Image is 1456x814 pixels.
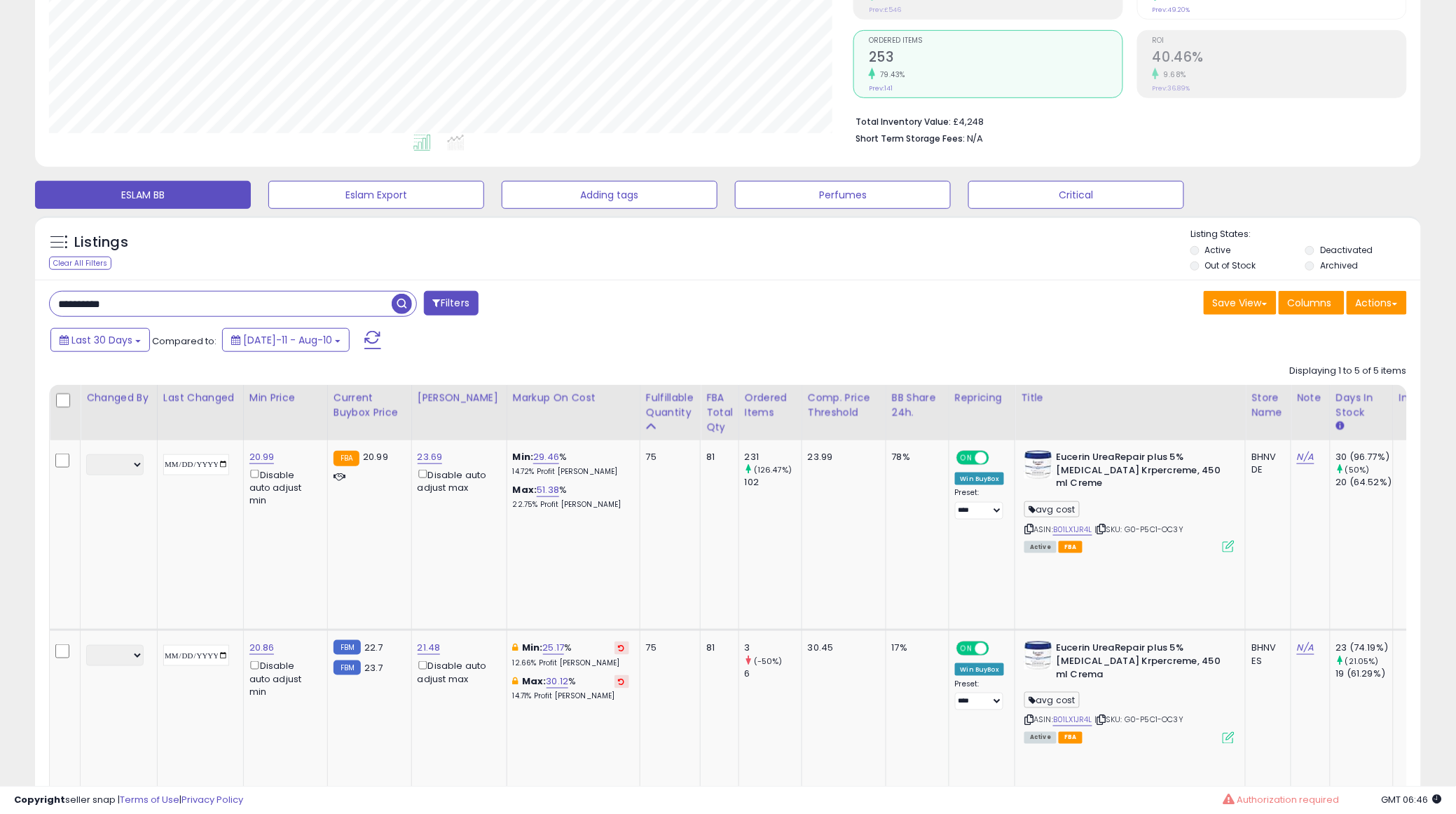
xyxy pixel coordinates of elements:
[1056,642,1226,684] b: Eucerin UreaRepair plus 5% [MEDICAL_DATA] Krpercreme, 450 ml Crema
[1320,244,1373,256] label: Deactivated
[808,642,875,654] div: 30.45
[869,84,893,93] small: Prev: 141
[513,500,629,510] p: 22.75% Profit [PERSON_NAME]
[243,333,332,347] span: [DATE]-11 - Aug-10
[249,450,275,464] a: 20.99
[513,450,534,463] b: Min:
[268,181,484,209] button: Eslam Export
[1204,291,1277,315] button: Save View
[152,334,217,348] span: Compared to:
[249,641,275,655] a: 20.86
[856,133,965,144] b: Short Term Storage Fees:
[706,451,728,463] div: 81
[364,661,383,674] span: 23.7
[1024,732,1057,744] span: All listings currently available for purchase on Amazon
[513,675,629,701] div: %
[706,391,733,435] div: FBA Total Qty
[513,642,629,667] div: %
[181,793,243,806] a: Privacy Policy
[249,391,322,405] div: Min Price
[955,488,1005,520] div: Preset:
[1336,420,1345,433] small: Days In Stock.
[513,451,629,477] div: %
[1153,37,1406,45] span: ROI
[875,69,905,80] small: 79.43%
[543,641,565,655] a: 25.17
[334,660,361,675] small: FBM
[955,679,1005,711] div: Preset:
[1053,714,1092,726] a: B01LX1JR4L
[249,658,317,698] div: Disable auto adjust min
[955,473,1005,485] div: Win BuyBox
[706,642,728,654] div: 81
[869,6,901,14] small: Prev: £546
[14,793,65,806] strong: Copyright
[86,391,151,405] div: Changed by
[1297,641,1314,655] a: N/A
[50,328,150,352] button: Last 30 Days
[1251,642,1280,667] div: BHNV ES
[1345,656,1379,667] small: (21.05%)
[547,674,569,688] a: 30.12
[363,450,388,463] span: 20.99
[1336,642,1393,654] div: 23 (74.19%)
[74,233,128,252] h5: Listings
[522,674,547,688] b: Max:
[958,452,975,464] span: ON
[1345,464,1370,475] small: (50%)
[1024,501,1079,517] span: avg cost
[1279,291,1345,315] button: Columns
[418,467,496,494] div: Disable auto adjust max
[987,643,1010,655] span: OFF
[522,641,543,654] b: Min:
[334,391,406,420] div: Current Buybox Price
[1094,714,1183,726] span: | SKU: G0-P5C1-OC3Y
[856,112,1396,129] li: £4,248
[418,450,443,464] a: 23.69
[222,328,350,352] button: [DATE]-11 - Aug-10
[856,116,951,128] b: Total Inventory Value:
[513,658,629,668] p: 12.66% Profit [PERSON_NAME]
[1159,69,1187,80] small: 9.68%
[334,640,361,655] small: FBM
[507,385,640,440] th: The percentage added to the cost of goods (COGS) that forms the calculator for Min & Max prices.
[1153,6,1190,14] small: Prev: 49.20%
[1094,524,1183,535] span: | SKU: G0-P5C1-OC3Y
[1347,291,1407,315] button: Actions
[754,656,783,667] small: (-50%)
[745,667,802,680] div: 6
[418,391,501,405] div: [PERSON_NAME]
[1056,451,1226,494] b: Eucerin UreaRepair plus 5% [MEDICAL_DATA] Krpercreme, 450 ml Creme
[533,450,559,464] a: 29.46
[513,391,634,405] div: Markup on Cost
[364,641,383,654] span: 22.7
[1024,642,1052,670] img: 512wwnzBFDL._SL40_.jpg
[955,663,1005,676] div: Win BuyBox
[249,467,317,507] div: Disable auto adjust min
[745,476,802,489] div: 102
[968,181,1184,209] button: Critical
[646,642,689,654] div: 75
[334,451,359,466] small: FBA
[745,451,802,463] div: 231
[1024,692,1079,708] span: avg cost
[1205,259,1256,271] label: Out of Stock
[35,181,251,209] button: ESLAM BB
[1336,667,1393,680] div: 19 (61.29%)
[1290,365,1407,378] div: Displaying 1 to 5 of 5 items
[646,391,694,420] div: Fulfillable Quantity
[157,385,243,440] th: CSV column name: cust_attr_1_Last Changed
[1059,541,1083,553] span: FBA
[1190,228,1421,241] p: Listing States:
[967,132,984,145] span: N/A
[513,483,537,496] b: Max:
[869,49,1122,68] h2: 253
[120,793,179,806] a: Terms of Use
[71,333,132,347] span: Last 30 Days
[1053,524,1092,536] a: B01LX1JR4L
[1251,391,1285,420] div: Store Name
[1297,391,1324,405] div: Note
[735,181,951,209] button: Perfumes
[1024,451,1235,551] div: ASIN:
[1297,450,1314,464] a: N/A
